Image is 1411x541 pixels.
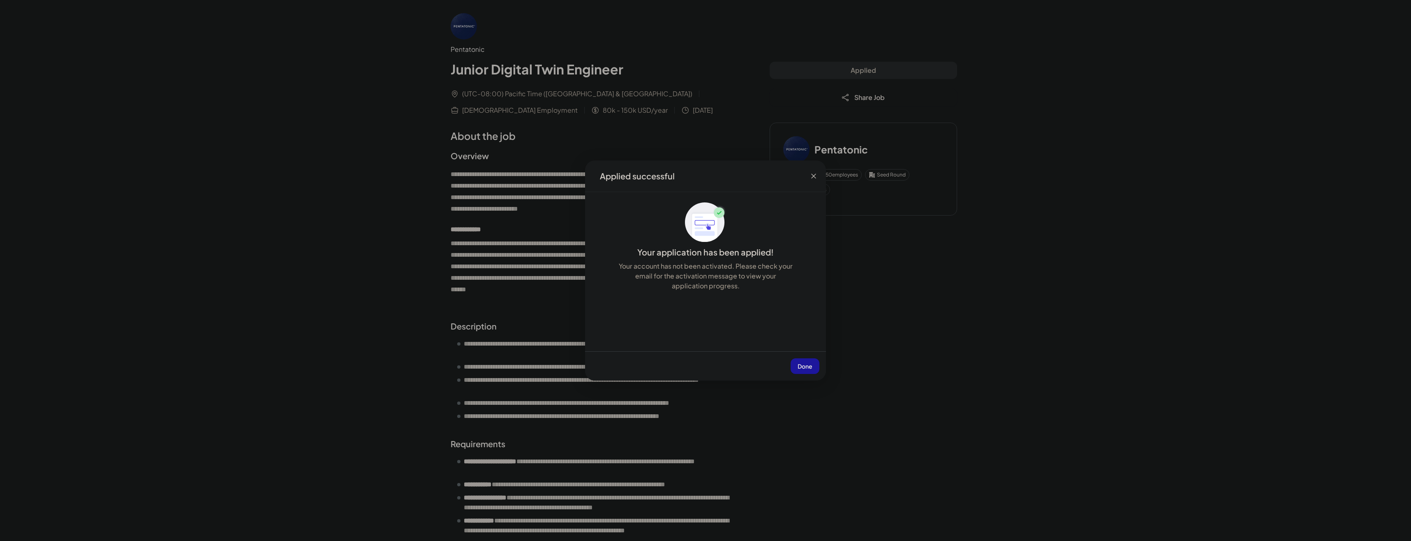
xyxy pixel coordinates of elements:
div: Your account has not been activated. Please check your email for the activation message to view y... [618,261,793,291]
img: ApplyedMaskGroup3.svg [685,202,726,243]
div: Your application has been applied! [585,246,826,258]
button: Done [791,358,819,374]
span: Done [798,362,812,370]
div: Applied successful [600,170,675,182]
